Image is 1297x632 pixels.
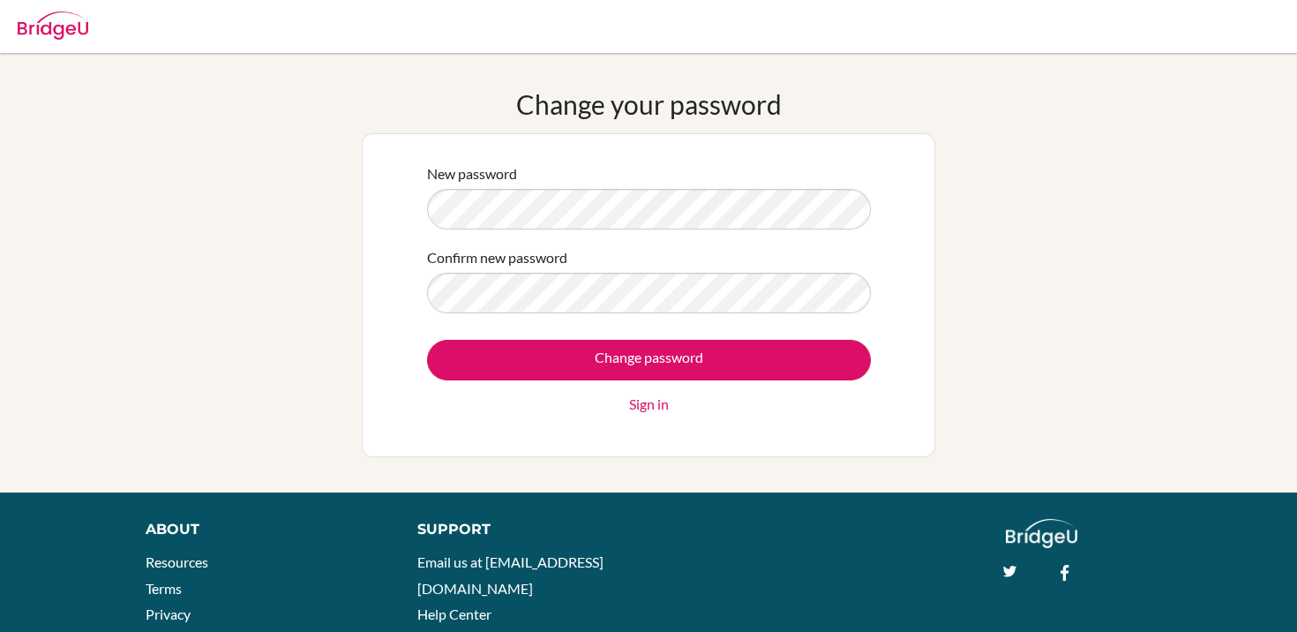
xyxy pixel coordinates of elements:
[1006,519,1077,548] img: logo_white@2x-f4f0deed5e89b7ecb1c2cc34c3e3d731f90f0f143d5ea2071677605dd97b5244.png
[146,606,191,622] a: Privacy
[629,394,669,415] a: Sign in
[417,553,604,597] a: Email us at [EMAIL_ADDRESS][DOMAIN_NAME]
[417,519,631,540] div: Support
[417,606,491,622] a: Help Center
[146,553,208,570] a: Resources
[18,11,88,40] img: Bridge-U
[146,519,378,540] div: About
[427,163,517,184] label: New password
[427,340,871,380] input: Change password
[146,580,182,597] a: Terms
[427,247,567,268] label: Confirm new password
[516,88,782,120] h1: Change your password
